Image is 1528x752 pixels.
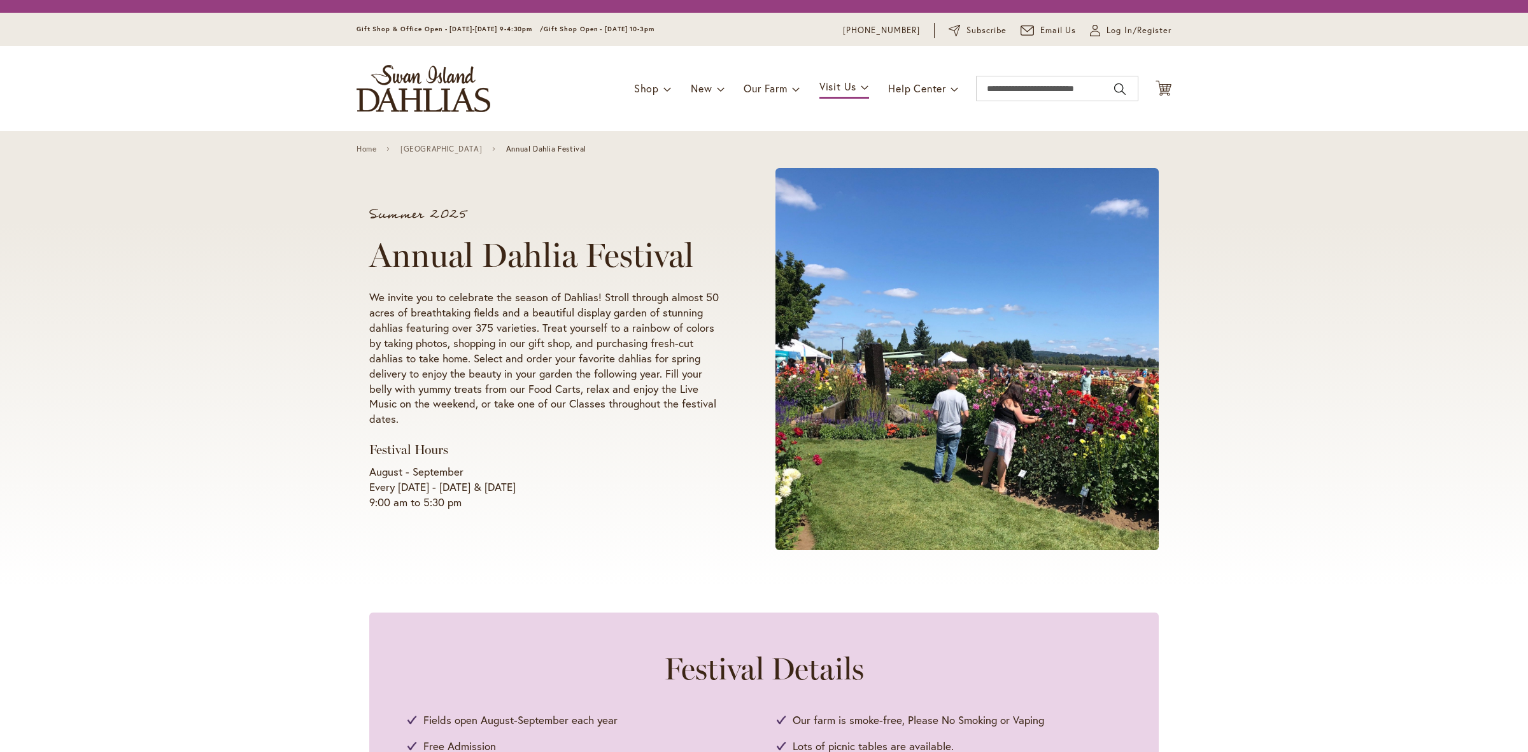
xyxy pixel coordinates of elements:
span: Gift Shop Open - [DATE] 10-3pm [544,25,654,33]
h3: Festival Hours [369,442,727,458]
h2: Festival Details [407,651,1121,686]
span: Annual Dahlia Festival [506,145,586,153]
a: Subscribe [949,24,1007,37]
span: Our farm is smoke-free, Please No Smoking or Vaping [793,712,1044,728]
p: We invite you to celebrate the season of Dahlias! Stroll through almost 50 acres of breathtaking ... [369,290,727,427]
span: Log In/Register [1107,24,1171,37]
a: Log In/Register [1090,24,1171,37]
a: [PHONE_NUMBER] [843,24,920,37]
a: Email Us [1021,24,1077,37]
p: Summer 2025 [369,208,727,221]
span: Gift Shop & Office Open - [DATE]-[DATE] 9-4:30pm / [357,25,544,33]
a: store logo [357,65,490,112]
span: Fields open August-September each year [423,712,618,728]
span: Email Us [1040,24,1077,37]
a: [GEOGRAPHIC_DATA] [400,145,482,153]
p: August - September Every [DATE] - [DATE] & [DATE] 9:00 am to 5:30 pm [369,464,727,510]
a: Home [357,145,376,153]
span: Subscribe [966,24,1007,37]
span: Help Center [888,82,946,95]
button: Search [1114,79,1126,99]
h1: Annual Dahlia Festival [369,236,727,274]
span: Visit Us [819,80,856,93]
span: Our Farm [744,82,787,95]
span: New [691,82,712,95]
span: Shop [634,82,659,95]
